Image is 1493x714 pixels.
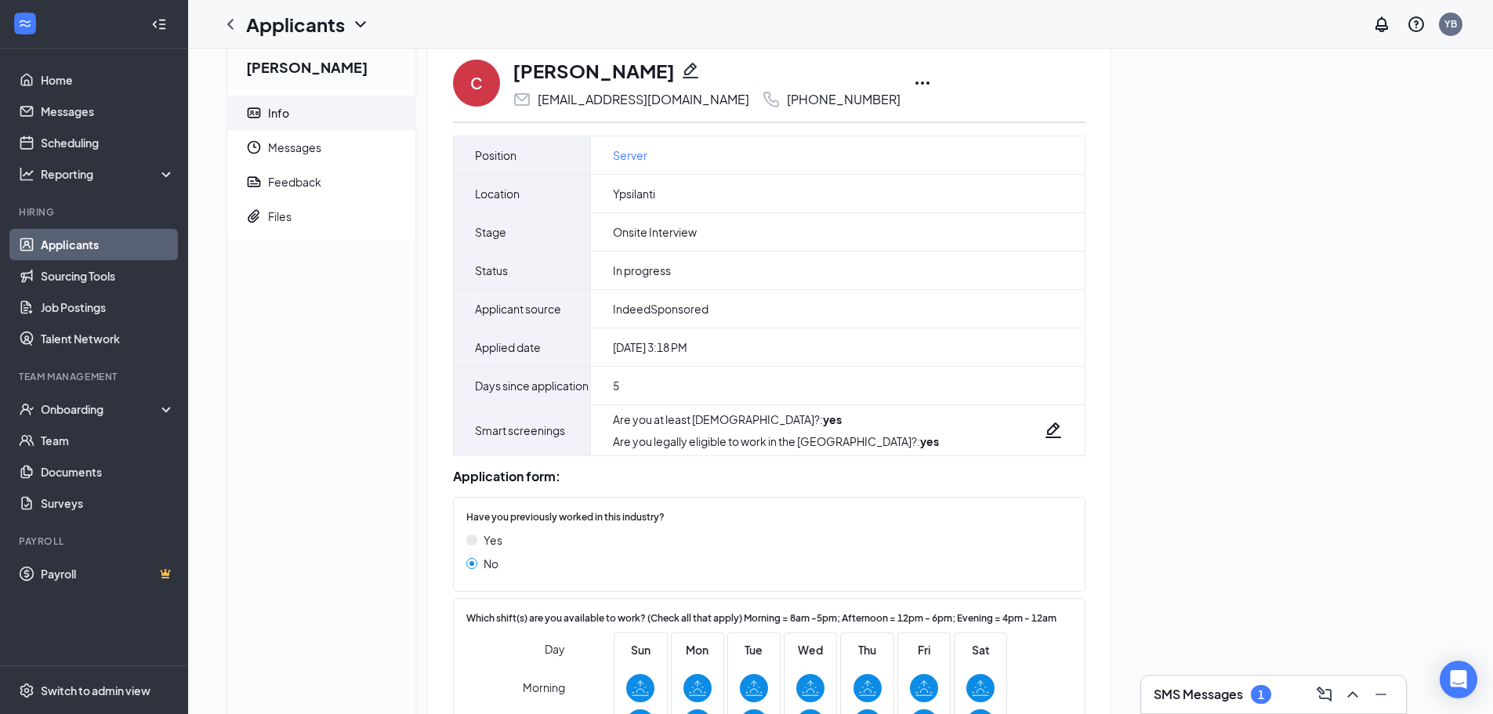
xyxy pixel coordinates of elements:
svg: Paperclip [246,208,262,224]
svg: ContactCard [246,105,262,121]
span: Status [475,261,508,280]
svg: Email [513,90,531,109]
span: Yes [484,531,502,549]
a: ReportFeedback [227,165,415,199]
div: Onboarding [41,401,161,417]
h1: [PERSON_NAME] [513,57,675,84]
div: [PHONE_NUMBER] [787,92,901,107]
div: Hiring [19,205,172,219]
a: ClockMessages [227,130,415,165]
strong: yes [920,434,939,448]
a: Server [613,147,647,164]
a: Sourcing Tools [41,260,175,292]
div: 1 [1258,688,1264,701]
svg: QuestionInfo [1407,15,1426,34]
div: C [470,72,483,94]
span: Wed [796,641,824,658]
a: PayrollCrown [41,558,175,589]
div: Payroll [19,535,172,548]
span: No [484,555,498,572]
div: Application form: [453,469,1085,484]
div: Team Management [19,370,172,383]
span: Day [545,640,565,658]
span: Stage [475,223,506,241]
button: Minimize [1368,682,1393,707]
div: [EMAIL_ADDRESS][DOMAIN_NAME] [538,92,749,107]
svg: Collapse [151,16,167,32]
span: Thu [853,641,882,658]
svg: Pencil [681,61,700,80]
div: Files [268,208,292,224]
span: Sat [966,641,995,658]
span: Days since application [475,376,589,395]
span: Which shift(s) are you available to work? (Check all that apply) Morning = 8am -5pm; Afternoon = ... [466,611,1056,626]
span: Ypsilanti [613,186,655,201]
span: Mon [683,641,712,658]
span: Sun [626,641,654,658]
svg: UserCheck [19,401,34,417]
svg: Report [246,174,262,190]
button: ComposeMessage [1312,682,1337,707]
svg: WorkstreamLogo [17,16,33,31]
svg: Pencil [1044,421,1063,440]
svg: Phone [762,90,781,109]
strong: yes [823,412,842,426]
svg: ChevronUp [1343,685,1362,704]
svg: ChevronDown [351,15,370,34]
span: Smart screenings [475,421,565,440]
span: IndeedSponsored [613,301,708,317]
span: [DATE] 3:18 PM [613,339,687,355]
span: Have you previously worked in this industry? [466,510,665,525]
button: ChevronUp [1340,682,1365,707]
span: Tue [740,641,768,658]
span: Applicant source [475,299,561,318]
svg: Notifications [1372,15,1391,34]
svg: ChevronLeft [221,15,240,34]
a: Surveys [41,487,175,519]
div: Open Intercom Messenger [1440,661,1477,698]
svg: Clock [246,140,262,155]
span: Fri [910,641,938,658]
a: Scheduling [41,127,175,158]
div: Switch to admin view [41,683,150,698]
svg: ComposeMessage [1315,685,1334,704]
svg: Ellipses [913,74,932,92]
div: Reporting [41,166,176,182]
span: Location [475,184,520,203]
svg: Settings [19,683,34,698]
span: Applied date [475,338,541,357]
h2: [PERSON_NAME] [227,38,415,89]
h3: SMS Messages [1154,686,1243,703]
a: Applicants [41,229,175,260]
svg: Minimize [1372,685,1390,704]
a: Messages [41,96,175,127]
div: Are you legally eligible to work in the [GEOGRAPHIC_DATA]? : [613,433,939,449]
span: Morning [523,673,565,701]
div: Info [268,105,289,121]
a: Home [41,64,175,96]
svg: Analysis [19,166,34,182]
a: Team [41,425,175,456]
span: Position [475,146,516,165]
a: Talent Network [41,323,175,354]
a: PaperclipFiles [227,199,415,234]
div: Are you at least [DEMOGRAPHIC_DATA]? : [613,411,939,427]
span: In progress [613,263,671,278]
span: Messages [268,130,403,165]
h1: Applicants [246,11,345,38]
a: ContactCardInfo [227,96,415,130]
span: Onsite Interview [613,224,697,240]
div: YB [1444,17,1457,31]
span: 5 [613,378,619,393]
a: Documents [41,456,175,487]
a: Job Postings [41,292,175,323]
div: Feedback [268,174,321,190]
